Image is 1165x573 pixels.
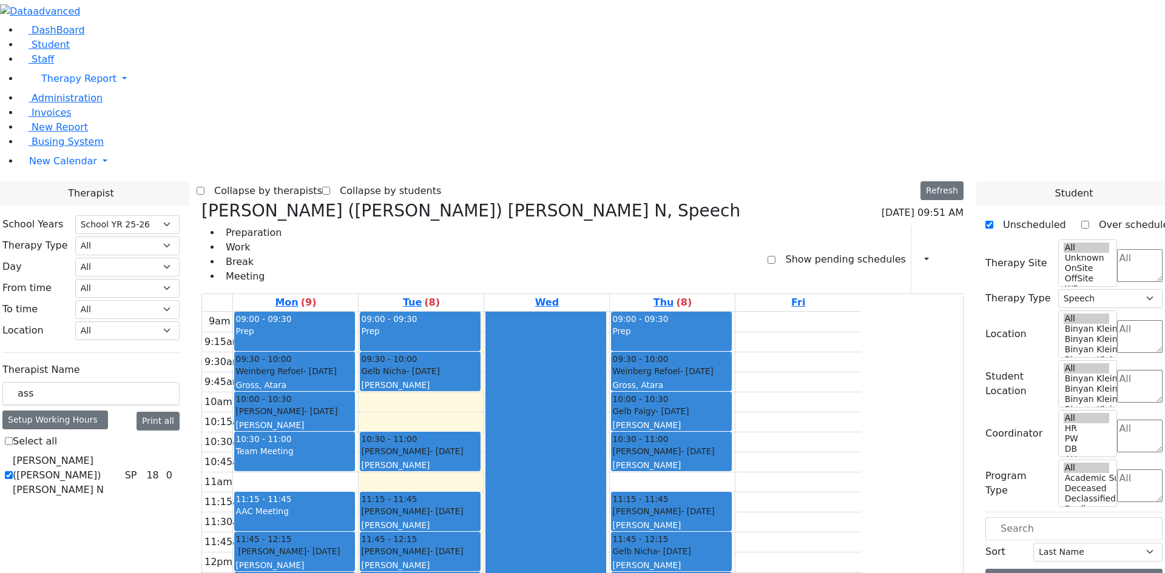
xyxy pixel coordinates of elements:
[2,217,63,232] label: School Years
[985,469,1051,498] label: Program Type
[985,369,1051,398] label: Student Location
[361,505,479,517] div: [PERSON_NAME]
[956,250,964,269] div: Delete
[221,269,282,284] li: Meeting
[202,515,251,529] div: 11:30am
[19,149,1165,173] a: New Calendar
[612,419,731,431] div: [PERSON_NAME]
[985,517,1163,540] input: Search
[235,325,354,337] div: Prep
[657,546,691,556] span: - [DATE]
[235,365,354,377] div: Weinberg Refoel
[1064,423,1110,434] option: HR
[2,238,68,253] label: Therapy Type
[1064,454,1110,464] option: AH
[2,363,80,377] label: Therapist Name
[612,505,731,517] div: [PERSON_NAME]
[19,39,70,50] a: Student
[934,249,940,270] div: Report
[2,410,108,429] div: Setup Working Hours
[1064,313,1110,324] option: All
[32,121,88,133] span: New Report
[1064,243,1110,253] option: All
[41,73,116,84] span: Therapy Report
[430,446,463,456] span: - [DATE]
[235,533,291,545] span: 11:45 - 12:15
[1064,434,1110,444] option: PW
[202,355,244,369] div: 9:30am
[361,459,479,471] div: [PERSON_NAME]
[1064,253,1110,263] option: Unknown
[612,393,668,405] span: 10:00 - 10:30
[612,353,668,365] span: 09:30 - 10:00
[1064,444,1110,454] option: DB
[272,294,319,311] a: September 8, 2025
[612,533,668,545] span: 11:45 - 12:15
[1064,504,1110,514] option: Declines
[1064,483,1110,494] option: Deceased
[120,468,142,483] div: SP
[681,506,714,516] span: - [DATE]
[985,426,1042,441] label: Coordinator
[1064,413,1110,423] option: All
[945,249,951,270] div: Setup
[235,494,291,504] span: 11:15 - 11:45
[204,181,322,201] label: Collapse by therapists
[32,107,72,118] span: Invoices
[137,412,180,431] button: Print all
[1055,186,1093,201] span: Student
[235,393,291,405] span: 10:00 - 10:30
[1117,370,1163,403] textarea: Search
[1064,404,1110,415] option: Binyan Klein 2
[1064,273,1110,284] option: OffSite
[2,260,22,274] label: Day
[235,559,354,571] div: [PERSON_NAME]
[2,382,180,405] input: Search
[612,379,731,391] div: Gross, Atara
[424,295,440,310] label: (8)
[19,136,104,147] a: Busing System
[655,406,689,416] span: - [DATE]
[612,445,731,457] div: [PERSON_NAME]
[202,555,235,569] div: 12pm
[1064,344,1110,355] option: Binyan Klein 3
[361,365,479,377] div: Gelb Nicha
[19,107,72,118] a: Invoices
[430,506,463,516] span: - [DATE]
[651,294,694,311] a: September 11, 2025
[985,327,1027,341] label: Location
[1064,494,1110,504] option: Declassified
[361,533,417,545] span: 11:45 - 12:15
[681,446,714,456] span: - [DATE]
[32,53,54,65] span: Staff
[301,295,317,310] label: (9)
[361,353,417,365] span: 09:30 - 10:00
[985,291,1051,306] label: Therapy Type
[202,435,251,449] div: 10:30am
[2,323,44,338] label: Location
[1117,320,1163,353] textarea: Search
[235,353,291,365] span: 09:30 - 10:00
[920,181,964,200] button: Refresh
[985,545,1005,559] label: Sort
[1064,463,1110,473] option: All
[612,459,731,471] div: [PERSON_NAME]
[1064,363,1110,374] option: All
[430,546,463,556] span: - [DATE]
[361,379,479,391] div: [PERSON_NAME]
[202,495,251,509] div: 11:15am
[221,255,282,269] li: Break
[202,375,244,389] div: 9:45am
[361,314,417,324] span: 09:00 - 09:30
[235,419,354,431] div: [PERSON_NAME]
[1064,374,1110,384] option: Binyan Klein 5
[1064,394,1110,404] option: Binyan Klein 3
[19,121,88,133] a: New Report
[400,294,442,311] a: September 9, 2025
[164,468,175,483] div: 0
[1064,324,1110,334] option: Binyan Klein 5
[985,256,1047,270] label: Therapy Site
[361,433,417,445] span: 10:30 - 11:00
[1064,334,1110,344] option: Binyan Klein 4
[2,302,38,317] label: To time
